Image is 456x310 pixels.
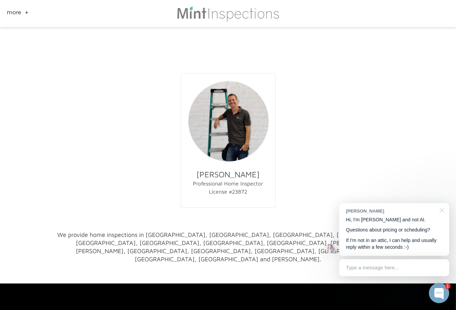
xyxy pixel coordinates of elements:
div: 1 [445,283,451,289]
img: Picture [188,81,269,162]
img: Josh Molleur [325,243,335,253]
img: Mint Inspections [176,5,280,22]
font: [PERSON_NAME] [196,170,260,179]
div: Professional Home Inspector License #23872 [188,170,268,202]
p: Hi, I'm [PERSON_NAME] and not AI. [346,216,442,223]
div: [PERSON_NAME] [346,208,436,214]
p: If I'm not in an attic, I can help and usually reply within a few seconds :-) [346,237,442,251]
p: Questions about pricing or scheduling? [346,226,442,234]
a: + [25,8,29,19]
font: ​ ​We provide home inspections in [GEOGRAPHIC_DATA], [GEOGRAPHIC_DATA], [GEOGRAPHIC_DATA], [GEOGR... [58,231,399,263]
a: More [7,8,21,19]
div: Type a message here... [339,259,449,276]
